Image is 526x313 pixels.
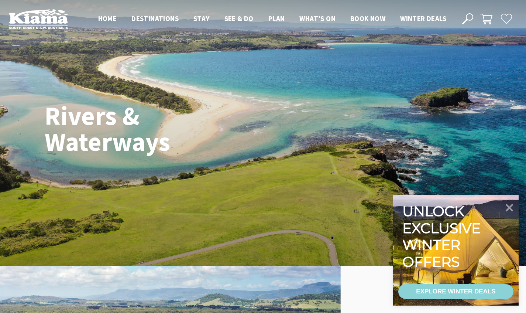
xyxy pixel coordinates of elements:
span: See & Do [224,14,254,23]
span: Destinations [131,14,179,23]
span: Winter Deals [400,14,446,23]
img: Kiama Logo [9,9,68,29]
span: Book now [350,14,385,23]
span: Home [98,14,117,23]
nav: Main Menu [91,13,454,25]
div: Unlock exclusive winter offers [402,203,484,270]
span: Plan [268,14,285,23]
a: EXPLORE WINTER DEALS [398,284,513,299]
span: What’s On [299,14,336,23]
div: EXPLORE WINTER DEALS [416,284,495,299]
h1: Rivers & Waterways [45,103,248,154]
span: Stay [193,14,210,23]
